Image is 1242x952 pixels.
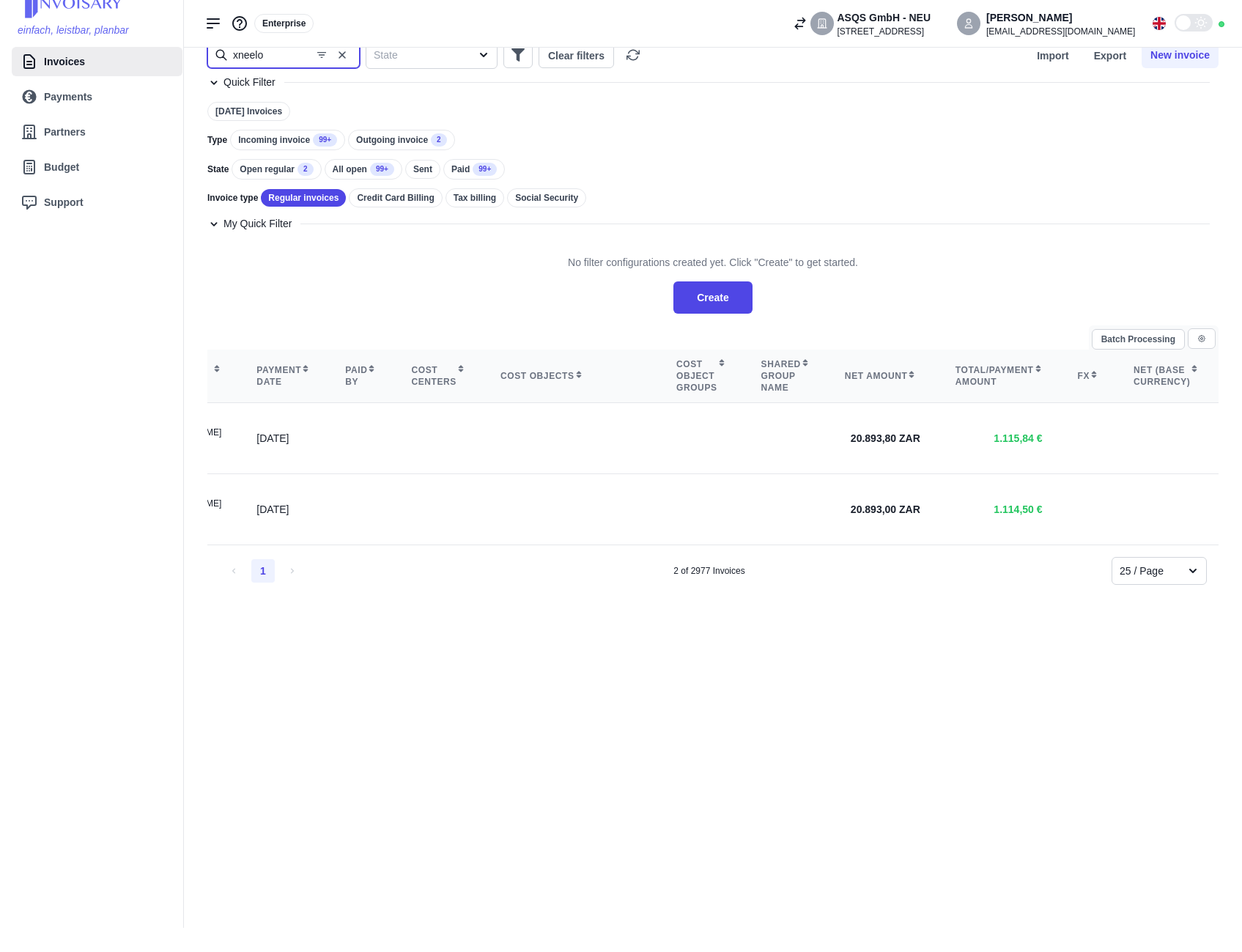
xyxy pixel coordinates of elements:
button: Create [673,281,753,314]
div: Cost object groups [676,358,726,394]
div: [STREET_ADDRESS] [837,26,931,37]
h7: My Quick Filter [223,216,292,232]
span: 99+ [473,163,497,176]
a: Invoices [21,47,168,76]
button: Import [1027,42,1079,68]
div: Incoming invoice [230,130,345,150]
span: Partners [44,125,86,140]
div: Payment date [256,364,310,388]
span: 2 [431,133,447,147]
span: State [207,163,229,175]
div: Social Security [507,188,586,207]
button: Export [1084,42,1136,68]
a: Budget [21,152,174,182]
div: Shared Group Name [761,358,810,394]
div: Cost objects [500,370,641,382]
span: Budget [44,160,79,175]
input: Search [207,42,360,68]
div: Paid [443,159,505,180]
span: 1.115,84 € [994,431,1042,446]
div: 25 / Page [1120,564,1172,579]
span: Payments [44,89,92,105]
span: Invoice type [207,192,258,204]
div: Outgoing invoice [348,130,455,150]
div: No filter configurations created yet. Click "Create" to get started. [568,243,858,281]
div: Credit Card Billing [349,188,442,207]
div: Total/payment amount [955,364,1043,388]
div: Regular invoices [261,189,346,207]
span: 1.114,50 € [994,502,1042,517]
div: Cost centers [411,364,465,388]
a: Enterprise [254,17,314,29]
button: Batch Processing [1092,329,1185,350]
div: [EMAIL_ADDRESS][DOMAIN_NAME] [986,26,1135,37]
a: Support [21,188,174,217]
div: ASQS GmbH - NEU [837,10,931,26]
img: Flag_en.svg [1153,17,1166,30]
span: 2 [297,163,314,176]
div: Net (Base Currency) [1134,364,1199,388]
div: Net amount [845,370,920,382]
a: Payments [21,82,174,111]
button: Show more filters [503,42,533,68]
h7: Quick Filter [223,75,276,90]
td: [DATE] [239,403,328,474]
a: Partners [21,117,168,147]
span: Invoices [44,54,85,70]
div: Open regular [232,159,321,180]
div: FX [1078,370,1099,382]
td: [DATE] [239,474,328,545]
button: New invoice [1142,42,1219,68]
span: 99+ [370,163,394,176]
span: Type [207,134,227,146]
div: Tax billing [446,188,504,207]
div: [DATE] Invoices [207,102,290,121]
div: 20.893,80 ZAR [851,431,920,446]
span: 99+ [313,133,337,147]
div: 2 of 2977 Invoices [673,565,744,577]
span: Support [44,195,84,210]
div: Online [1219,21,1224,27]
div: All open [325,159,402,180]
div: 20.893,00 ZAR [851,502,920,517]
div: Paid by [345,364,376,388]
div: Enterprise [254,14,314,33]
div: Sent [405,160,440,179]
div: [PERSON_NAME] [986,10,1135,26]
li: 1 [251,559,275,583]
span: einfach, leistbar, planbar [18,24,129,36]
button: Clear filters [539,42,614,68]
